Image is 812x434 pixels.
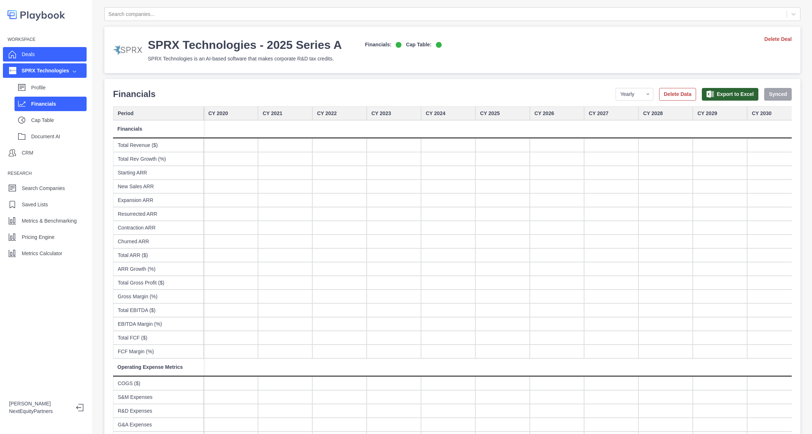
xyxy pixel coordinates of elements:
[113,331,204,345] div: Total FCF ($)
[113,221,204,235] div: Contraction ARR
[421,106,475,120] div: CY 2024
[113,317,204,331] div: EBITDA Margin (%)
[702,88,758,101] button: Export to Excel
[22,51,35,58] p: Deals
[22,217,77,225] p: Metrics & Benchmarking
[113,276,204,290] div: Total Gross Profit ($)
[659,88,696,101] button: Delete Data
[113,262,204,276] div: ARR Growth (%)
[113,193,204,207] div: Expansion ARR
[764,88,792,101] button: Synced
[204,106,258,120] div: CY 2020
[113,390,204,404] div: S&M Expenses
[638,106,693,120] div: CY 2028
[436,42,442,48] img: on-logo
[22,233,54,241] p: Pricing Engine
[113,207,204,221] div: Resurrected ARR
[113,376,204,390] div: COGS ($)
[31,133,87,140] p: Document AI
[312,106,367,120] div: CY 2022
[9,408,70,415] p: NextEquityPartners
[113,152,204,166] div: Total Rev Growth (%)
[31,117,87,124] p: Cap Table
[148,55,442,63] p: SPRX Technologies is an AI-based software that makes corporate R&D tax credits.
[113,138,204,152] div: Total Revenue ($)
[113,235,204,248] div: Churned ARR
[113,248,204,262] div: Total ARR ($)
[258,106,312,120] div: CY 2021
[113,88,155,101] p: Financials
[7,7,65,22] img: logo-colored
[31,84,87,92] p: Profile
[530,106,584,120] div: CY 2026
[22,185,65,192] p: Search Companies
[9,400,70,408] p: [PERSON_NAME]
[113,358,204,376] div: Operating Expense Metrics
[113,345,204,358] div: FCF Margin (%)
[113,120,204,138] div: Financials
[148,38,342,52] h3: SPRX Technologies - 2025 Series A
[693,106,747,120] div: CY 2029
[584,106,638,120] div: CY 2027
[396,42,401,48] img: on-logo
[765,35,792,43] a: Delete Deal
[22,201,48,208] p: Saved Lists
[9,67,16,74] img: company image
[22,149,33,157] p: CRM
[367,106,421,120] div: CY 2023
[113,180,204,193] div: New Sales ARR
[113,404,204,418] div: R&D Expenses
[9,67,69,75] div: SPRX Technologies
[31,100,87,108] p: Financials
[747,106,801,120] div: CY 2030
[113,303,204,317] div: Total EBITDA ($)
[113,290,204,303] div: Gross Margin (%)
[365,41,391,49] p: Financials:
[406,41,432,49] p: Cap Table:
[22,250,62,257] p: Metrics Calculator
[113,35,142,64] img: company-logo
[113,106,204,120] div: Period
[113,166,204,180] div: Starting ARR
[475,106,530,120] div: CY 2025
[113,418,204,431] div: G&A Expenses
